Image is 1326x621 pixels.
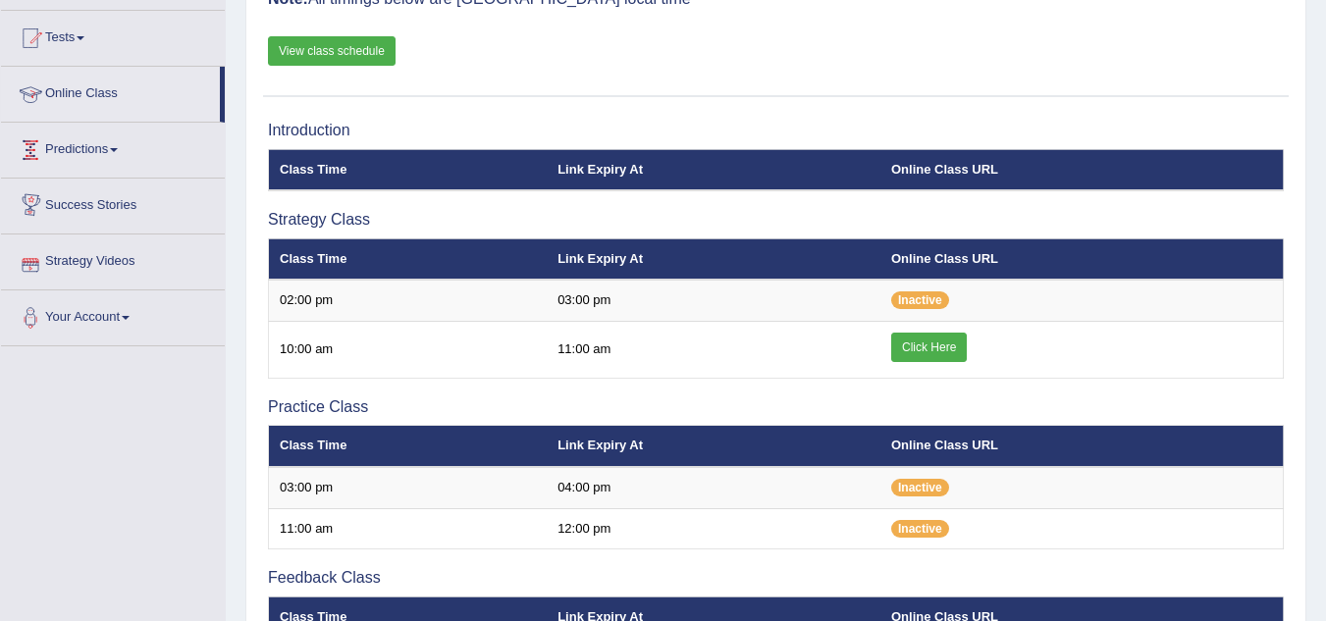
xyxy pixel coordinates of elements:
[1,123,225,172] a: Predictions
[547,238,880,280] th: Link Expiry At
[269,508,548,549] td: 11:00 am
[1,234,225,284] a: Strategy Videos
[880,238,1284,280] th: Online Class URL
[547,508,880,549] td: 12:00 pm
[1,179,225,228] a: Success Stories
[268,122,1284,139] h3: Introduction
[268,211,1284,229] h3: Strategy Class
[547,467,880,508] td: 04:00 pm
[880,426,1284,467] th: Online Class URL
[269,149,548,190] th: Class Time
[891,333,967,362] a: Click Here
[269,238,548,280] th: Class Time
[269,426,548,467] th: Class Time
[1,67,220,116] a: Online Class
[880,149,1284,190] th: Online Class URL
[268,398,1284,416] h3: Practice Class
[268,569,1284,587] h3: Feedback Class
[268,36,396,66] a: View class schedule
[891,479,949,496] span: Inactive
[1,290,225,339] a: Your Account
[547,426,880,467] th: Link Expiry At
[891,291,949,309] span: Inactive
[269,321,548,378] td: 10:00 am
[891,520,949,538] span: Inactive
[269,280,548,321] td: 02:00 pm
[547,321,880,378] td: 11:00 am
[547,149,880,190] th: Link Expiry At
[547,280,880,321] td: 03:00 pm
[269,467,548,508] td: 03:00 pm
[1,11,225,60] a: Tests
